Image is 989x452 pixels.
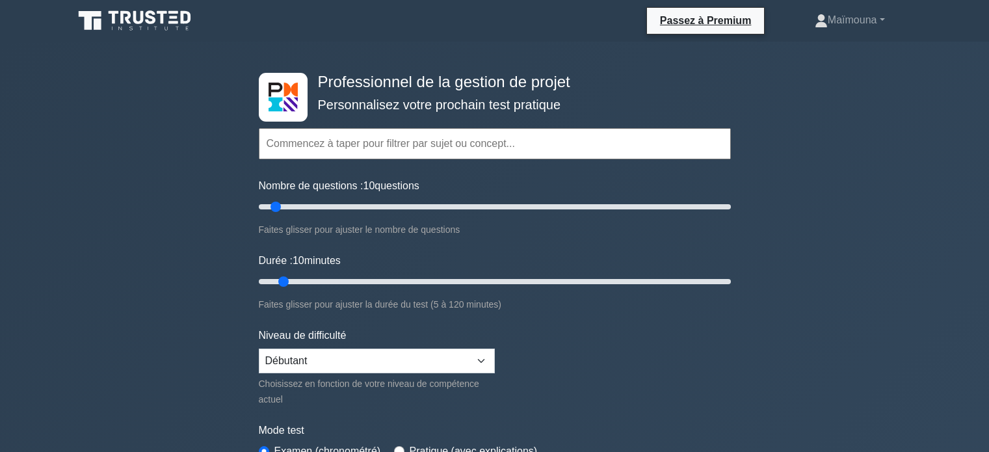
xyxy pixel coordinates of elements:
font: 10 [293,255,304,266]
font: Maïmouna [828,14,877,25]
font: Durée : [259,255,293,266]
font: Faites glisser pour ajuster le nombre de questions [259,224,460,235]
font: minutes [304,255,341,266]
font: questions [375,180,419,191]
a: Maïmouna [784,7,916,33]
font: Professionnel de la gestion de projet [318,73,570,90]
font: Choisissez en fonction de votre niveau de compétence actuel [259,379,479,405]
font: Niveau de difficulté [259,330,347,341]
font: Passez à Premium [660,15,752,26]
font: Nombre de questions : [259,180,363,191]
a: Passez à Premium [652,12,759,29]
font: Faites glisser pour ajuster la durée du test (5 à 120 minutes) [259,299,502,310]
font: Mode test [259,425,304,436]
font: 10 [363,180,375,191]
input: Commencez à taper pour filtrer par sujet ou concept... [259,128,731,159]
